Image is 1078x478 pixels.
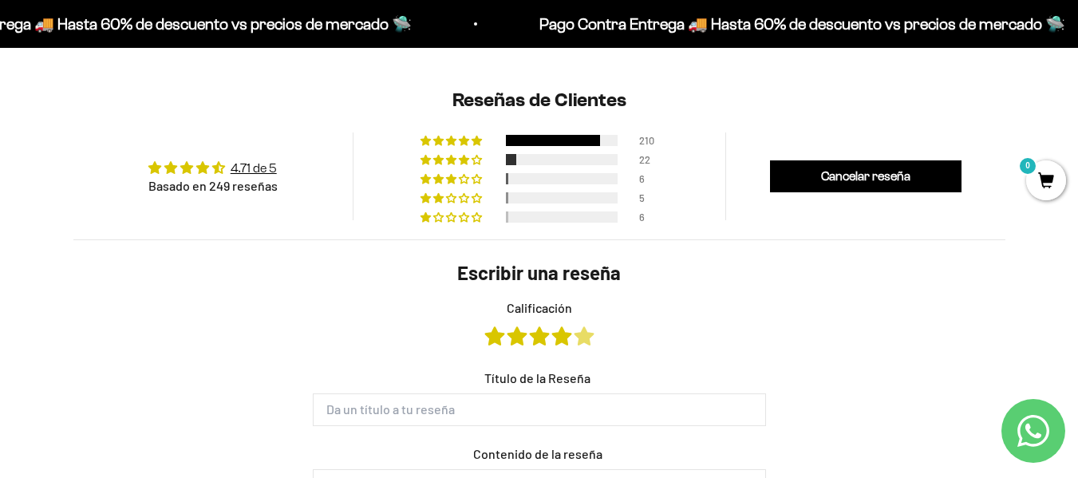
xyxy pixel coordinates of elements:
[19,123,330,151] div: Más detalles sobre la fecha exacta de entrega.
[530,327,552,345] a: 3 stars
[148,159,278,177] div: Average rating is 4.71 stars
[148,177,278,195] div: Basado en 249 reseñas
[473,445,602,463] label: Contenido de la reseña
[639,154,658,165] div: 22
[485,327,507,345] a: 1 star
[313,299,766,350] div: Calificación
[19,155,330,183] div: Un mensaje de garantía de satisfacción visible.
[507,327,530,345] a: 2 stars
[421,154,484,165] div: 9% (22) reviews with 4 star rating
[231,161,277,175] a: 4.71 de 5
[313,259,766,286] div: Escribir una reseña
[575,327,594,345] a: 5 stars
[770,160,962,192] a: Cancelar reseña
[537,11,1063,37] p: Pago Contra Entrega 🚚 Hasta 60% de descuento vs precios de mercado 🛸
[421,135,484,146] div: 84% (210) reviews with 5 star rating
[73,87,1005,114] h2: Reseñas de Clientes
[421,173,484,184] div: 2% (6) reviews with 3 star rating
[259,238,330,265] button: Enviar
[484,369,590,387] label: Título de la Reseña
[19,76,330,119] div: Un aval de expertos o estudios clínicos en la página.
[421,211,484,223] div: 2% (6) reviews with 1 star rating
[19,26,330,62] p: ¿Qué te daría la seguridad final para añadir este producto a tu carrito?
[261,238,329,265] span: Enviar
[552,327,575,345] a: 4 stars
[639,173,658,184] div: 6
[639,211,658,223] div: 6
[19,187,330,230] div: La confirmación de la pureza de los ingredientes.
[313,393,766,425] input: Título de la Reseña
[421,192,484,203] div: 2% (5) reviews with 2 star rating
[1018,156,1037,176] mark: 0
[639,135,658,146] div: 210
[1026,173,1066,191] a: 0
[639,192,658,203] div: 5
[313,299,766,317] label: Calificación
